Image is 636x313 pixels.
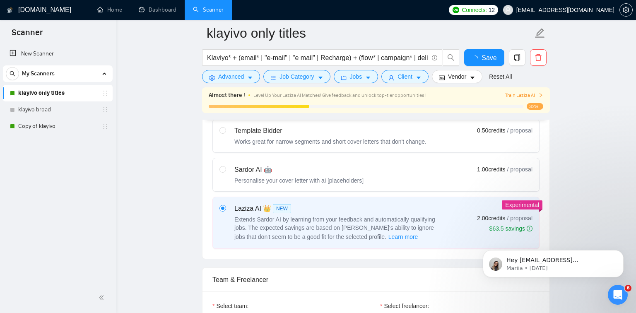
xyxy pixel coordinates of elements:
[538,93,543,98] span: right
[263,204,271,214] span: 👑
[530,54,546,61] span: delete
[207,23,533,43] input: Scanner name...
[509,49,525,66] button: copy
[397,72,412,81] span: Client
[416,75,422,81] span: caret-down
[380,301,429,311] label: Select freelancer:
[341,75,347,81] span: folder
[388,232,418,241] span: Learn more
[608,285,628,305] iframe: Intercom live chat
[505,7,511,13] span: user
[448,72,466,81] span: Vendor
[318,75,323,81] span: caret-down
[3,65,113,135] li: My Scanners
[619,3,633,17] button: setting
[334,70,378,83] button: folderJobscaret-down
[365,75,371,81] span: caret-down
[482,53,496,63] span: Save
[507,214,532,222] span: / proposal
[381,70,429,83] button: userClientcaret-down
[477,126,505,135] span: 0.50 credits
[489,5,495,14] span: 12
[470,75,475,81] span: caret-down
[202,70,260,83] button: settingAdvancedcaret-down
[207,53,428,63] input: Search Freelance Jobs...
[234,204,441,214] div: Laziza AI
[234,216,435,240] span: Extends Sardor AI by learning from your feedback and automatically qualifying jobs. The expected ...
[102,106,108,113] span: holder
[509,54,525,61] span: copy
[388,232,419,242] button: Laziza AI NEWExtends Sardor AI by learning from your feedback and automatically qualifying jobs. ...
[263,70,330,83] button: barsJob Categorycaret-down
[527,103,543,110] span: 32%
[218,72,244,81] span: Advanced
[350,72,362,81] span: Jobs
[102,123,108,130] span: holder
[253,92,426,98] span: Level Up Your Laziza AI Matches! Give feedback and unlock top-tier opportunities !
[472,55,482,62] span: loading
[234,165,364,175] div: Sardor AI 🤖
[139,6,176,13] a: dashboardDashboard
[247,75,253,81] span: caret-down
[625,285,631,291] span: 6
[97,6,122,13] a: homeHome
[3,46,113,62] li: New Scanner
[10,46,106,62] a: New Scanner
[489,224,532,233] div: $63.5 savings
[279,72,314,81] span: Job Category
[36,32,143,39] p: Message from Mariia, sent 1d ago
[270,75,276,81] span: bars
[99,294,107,302] span: double-left
[443,54,459,61] span: search
[102,90,108,96] span: holder
[234,126,426,136] div: Template Bidder
[209,75,215,81] span: setting
[388,75,394,81] span: user
[212,268,540,291] div: Team & Freelancer
[432,70,482,83] button: idcardVendorcaret-down
[273,204,291,213] span: NEW
[505,202,539,208] span: Experimental
[7,4,13,17] img: logo
[193,6,224,13] a: searchScanner
[470,233,636,291] iframe: Intercom notifications message
[22,65,55,82] span: My Scanners
[212,301,248,311] label: Select team:
[439,75,445,81] span: idcard
[209,91,245,100] span: Almost there !
[6,71,19,77] span: search
[464,49,504,66] button: Save
[462,5,487,14] span: Connects:
[36,24,142,137] span: Hey [EMAIL_ADDRESS][DOMAIN_NAME], Looks like your Upwork agency Verum 1 ran out of connects. We r...
[619,7,633,13] a: setting
[234,137,426,146] div: Works great for narrow segments and short cover letters that don't change.
[507,126,532,135] span: / proposal
[527,226,532,231] span: info-circle
[530,49,547,66] button: delete
[6,67,19,80] button: search
[18,118,97,135] a: Copy of klayivo
[535,28,545,39] span: edit
[477,165,505,174] span: 1.00 credits
[505,91,543,99] button: Train Laziza AI
[489,72,512,81] a: Reset All
[507,165,532,173] span: / proposal
[5,26,49,44] span: Scanner
[18,85,97,101] a: klayivo only titles
[432,55,437,60] span: info-circle
[234,176,364,185] div: Personalise your cover letter with ai [placeholders]
[443,49,459,66] button: search
[477,214,505,223] span: 2.00 credits
[453,7,459,13] img: upwork-logo.png
[620,7,632,13] span: setting
[18,101,97,118] a: klayivo broad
